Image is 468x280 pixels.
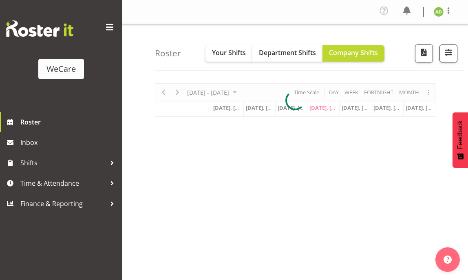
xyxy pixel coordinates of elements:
button: Feedback - Show survey [453,112,468,168]
button: Your Shifts [205,45,252,62]
button: Filter Shifts [439,44,457,62]
span: Shifts [20,157,106,169]
img: help-xxl-2.png [444,256,452,264]
button: Download a PDF of the roster according to the set date range. [415,44,433,62]
button: Department Shifts [252,45,322,62]
img: aleea-devonport10476.jpg [434,7,444,17]
span: Roster [20,116,118,128]
span: Time & Attendance [20,177,106,189]
h4: Roster [155,49,181,58]
span: Feedback [457,120,464,149]
img: Rosterit website logo [6,20,73,37]
span: Inbox [20,136,118,149]
div: WeCare [46,63,76,75]
span: Company Shifts [329,48,378,57]
span: Your Shifts [212,48,246,57]
span: Finance & Reporting [20,198,106,210]
span: Department Shifts [259,48,316,57]
button: Company Shifts [322,45,384,62]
